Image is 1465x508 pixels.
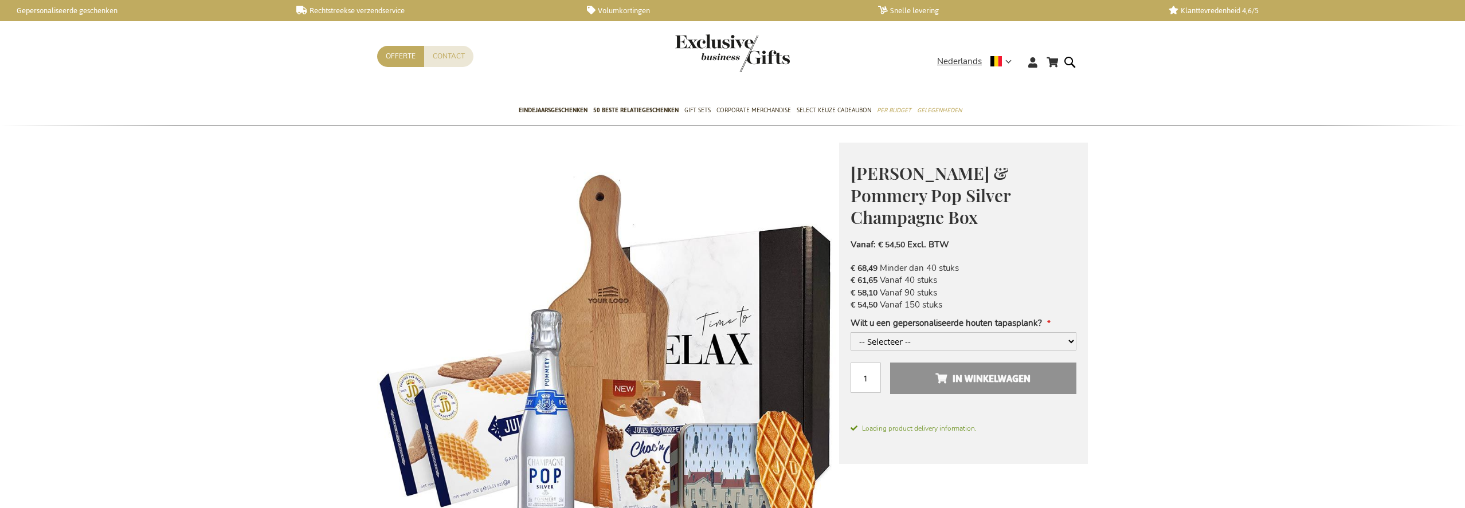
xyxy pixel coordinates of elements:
span: 50 beste relatiegeschenken [593,104,679,116]
a: Klanttevredenheid 4,6/5 [1169,6,1441,15]
a: Contact [424,46,473,67]
a: Corporate Merchandise [716,97,791,125]
span: Gift Sets [684,104,711,116]
span: Nederlands [937,55,982,68]
span: € 54,50 [878,239,905,250]
span: € 58,10 [851,288,878,298]
li: Vanaf 40 stuks [851,274,1076,286]
span: Per Budget [877,104,911,116]
a: Per Budget [877,97,911,125]
span: € 68,49 [851,263,878,274]
span: Loading product delivery information. [851,423,1076,434]
li: Minder dan 40 stuks [851,262,1076,274]
li: Vanaf 150 stuks [851,299,1076,311]
span: Gelegenheden [917,104,962,116]
span: Wilt u een gepersonaliseerde houten tapasplank? [851,317,1042,329]
a: Eindejaarsgeschenken [519,97,587,125]
a: Volumkortingen [587,6,859,15]
span: Corporate Merchandise [716,104,791,116]
a: Rechtstreekse verzendservice [296,6,569,15]
img: Exclusive Business gifts logo [675,34,790,72]
a: Select Keuze Cadeaubon [797,97,871,125]
span: Excl. BTW [907,239,949,250]
li: Vanaf 90 stuks [851,287,1076,299]
span: Eindejaarsgeschenken [519,104,587,116]
a: store logo [675,34,732,72]
span: € 61,65 [851,275,878,286]
span: € 54,50 [851,300,878,310]
span: Select Keuze Cadeaubon [797,104,871,116]
a: Offerte [377,46,424,67]
a: Snelle levering [878,6,1150,15]
a: Gift Sets [684,97,711,125]
a: Gepersonaliseerde geschenken [6,6,278,15]
a: Gelegenheden [917,97,962,125]
span: [PERSON_NAME] & Pommery Pop Silver Champagne Box [851,162,1010,229]
input: Aantal [851,363,881,393]
a: 50 beste relatiegeschenken [593,97,679,125]
span: Vanaf: [851,239,876,250]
